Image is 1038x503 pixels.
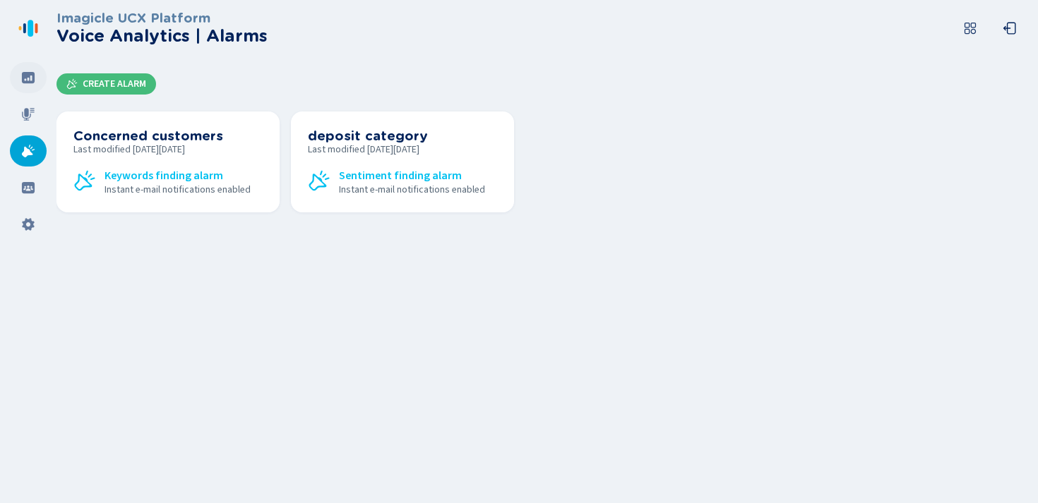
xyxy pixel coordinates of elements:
svg: alarm-filled [21,144,35,158]
div: Alarms [10,135,47,166]
svg: alarm [66,78,78,90]
span: Keywords finding alarm [105,169,223,182]
svg: mic-fill [21,107,35,121]
div: Settings [10,209,47,240]
h3: Imagicle UCX Platform [56,11,268,26]
span: Instant e-mail notifications enabled [105,184,251,195]
span: Sentiment finding alarm [339,169,462,182]
span: Create Alarm [83,78,146,90]
h2: Voice Analytics | Alarms [56,26,268,46]
div: Recordings [10,99,47,130]
svg: alarm [308,169,330,192]
span: Last modified [DATE][DATE] [308,144,497,155]
h3: Concerned customers [73,128,263,144]
h3: deposit category [308,128,497,144]
span: Last modified [DATE][DATE] [73,144,263,155]
button: Create Alarm [56,73,156,95]
span: Instant e-mail notifications enabled [339,184,485,195]
div: Dashboard [10,62,47,93]
svg: groups-filled [21,181,35,195]
div: Groups [10,172,47,203]
svg: box-arrow-left [1003,21,1017,35]
svg: dashboard-filled [21,71,35,85]
svg: alarm [73,169,96,192]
